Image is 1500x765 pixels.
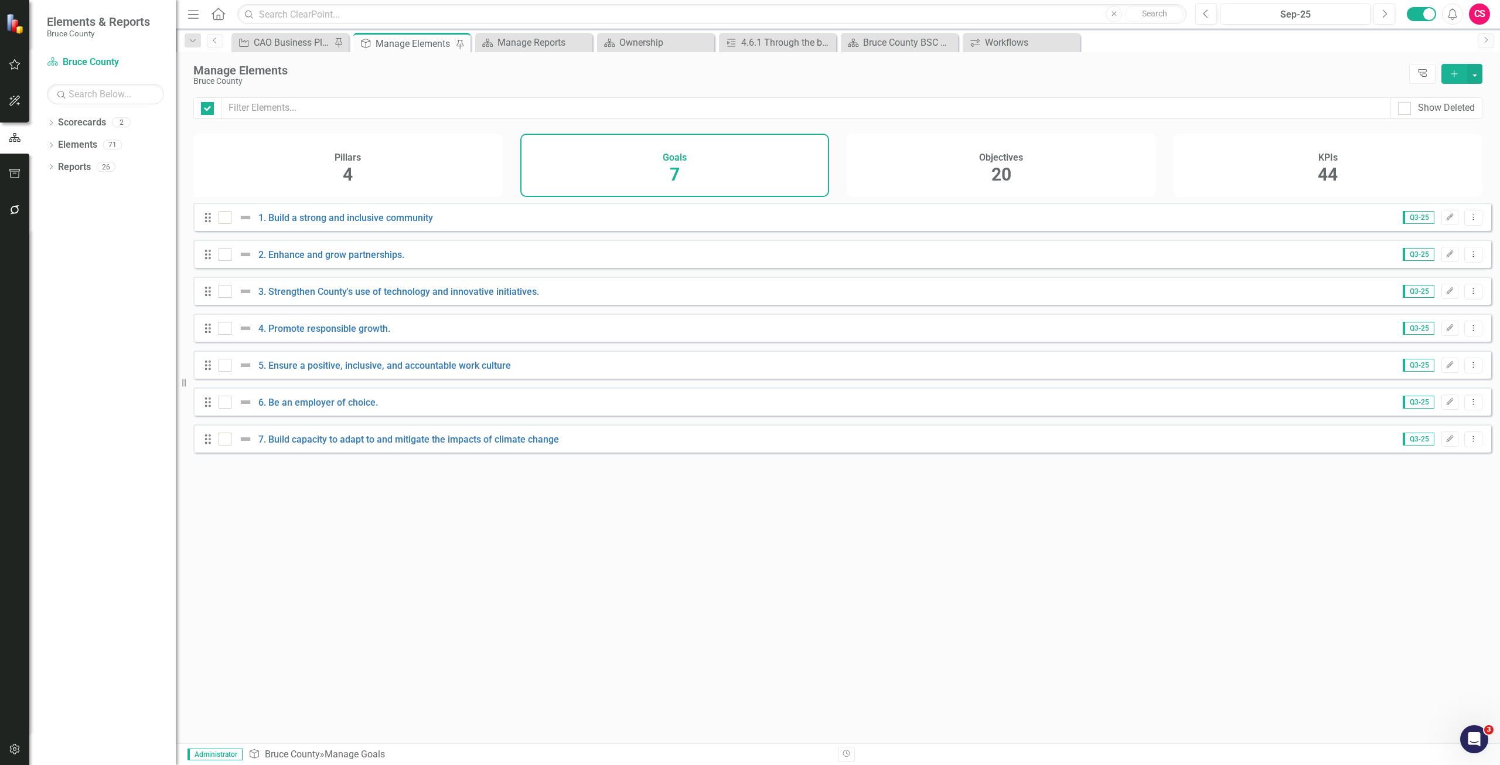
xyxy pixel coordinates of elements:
[979,152,1023,163] h4: Objectives
[221,97,1391,119] input: Filter Elements...
[1460,725,1488,753] iframe: Intercom live chat
[258,286,539,297] a: 3. Strengthen County's use of technology and innovative initiatives.
[1225,8,1366,22] div: Sep-25
[991,164,1011,185] span: 20
[58,138,97,152] a: Elements
[47,29,150,38] small: Bruce County
[1403,359,1434,372] span: Q3-25
[112,118,131,128] div: 2
[58,116,106,130] a: Scorecards
[343,164,353,185] span: 4
[863,35,955,50] div: Bruce County BSC Welcome Page
[1221,4,1371,25] button: Sep-25
[663,152,687,163] h4: Goals
[985,35,1077,50] div: Workflows
[1318,164,1338,185] span: 44
[258,360,511,371] a: 5. Ensure a positive, inclusive, and accountable work culture
[237,4,1187,25] input: Search ClearPoint...
[238,247,253,261] img: Not Defined
[376,36,453,51] div: Manage Elements
[966,35,1077,50] a: Workflows
[97,162,115,172] div: 26
[619,35,711,50] div: Ownership
[238,321,253,335] img: Not Defined
[844,35,955,50] a: Bruce County BSC Welcome Page
[258,249,404,260] a: 2. Enhance and grow partnerships.
[238,395,253,409] img: Not Defined
[258,397,378,408] a: 6. Be an employer of choice.
[258,434,559,445] a: 7. Build capacity to adapt to and mitigate the impacts of climate change
[1125,6,1184,22] button: Search
[478,35,589,50] a: Manage Reports
[1403,211,1434,224] span: Q3-25
[497,35,589,50] div: Manage Reports
[248,748,829,761] div: » Manage Goals
[1403,433,1434,446] span: Q3-25
[1318,152,1338,163] h4: KPIs
[47,15,150,29] span: Elements & Reports
[238,284,253,298] img: Not Defined
[6,13,26,33] img: ClearPoint Strategy
[238,432,253,446] img: Not Defined
[238,358,253,372] img: Not Defined
[258,323,390,334] a: 4. Promote responsible growth.
[1403,285,1434,298] span: Q3-25
[187,749,243,760] span: Administrator
[58,161,91,174] a: Reports
[335,152,361,163] h4: Pillars
[193,64,1403,77] div: Manage Elements
[238,210,253,225] img: Not Defined
[47,56,164,69] a: Bruce County
[670,164,680,185] span: 7
[265,749,320,760] a: Bruce County
[600,35,711,50] a: Ownership
[1142,9,1167,18] span: Search
[1403,248,1434,261] span: Q3-25
[1418,101,1475,115] div: Show Deleted
[47,84,164,104] input: Search Below...
[1403,396,1434,409] span: Q3-25
[741,35,833,50] div: 4.6.1 Through the budget process review current capital and operating plans to identify areas for...
[254,35,331,50] div: CAO Business Plan Initiatives
[234,35,331,50] a: CAO Business Plan Initiatives
[1469,4,1490,25] button: CS
[722,35,833,50] a: 4.6.1 Through the budget process review current capital and operating plans to identify areas for...
[103,140,122,150] div: 71
[1403,322,1434,335] span: Q3-25
[1484,725,1494,735] span: 3
[193,77,1403,86] div: Bruce County
[258,212,433,223] a: 1. Build a strong and inclusive community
